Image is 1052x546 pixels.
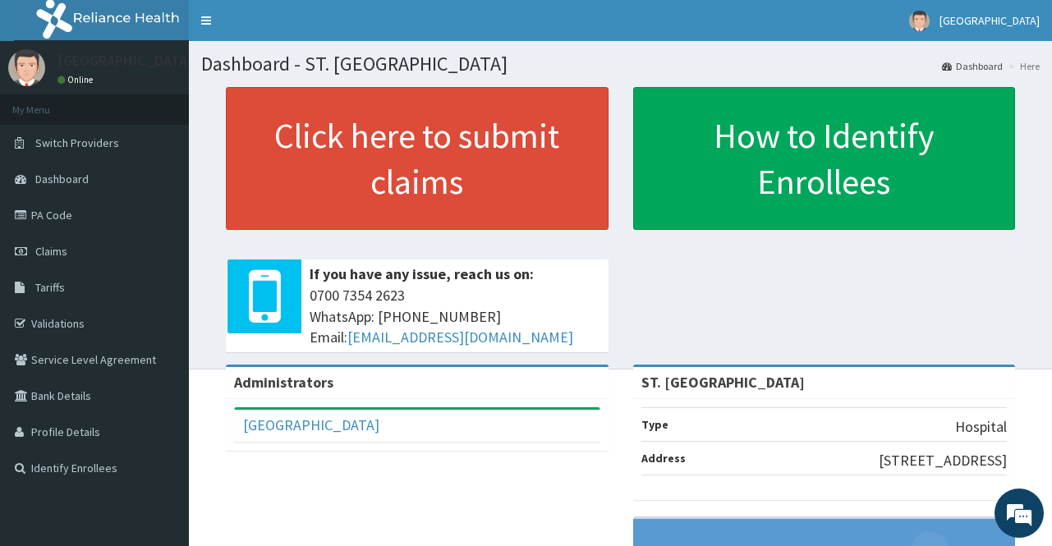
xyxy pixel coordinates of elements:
[641,373,805,392] strong: ST. [GEOGRAPHIC_DATA]
[1004,59,1040,73] li: Here
[57,74,97,85] a: Online
[310,264,534,283] b: If you have any issue, reach us on:
[35,172,89,186] span: Dashboard
[641,417,668,432] b: Type
[955,416,1007,438] p: Hospital
[57,53,193,68] p: [GEOGRAPHIC_DATA]
[310,285,600,348] span: 0700 7354 2623 WhatsApp: [PHONE_NUMBER] Email:
[35,135,119,150] span: Switch Providers
[35,244,67,259] span: Claims
[909,11,930,31] img: User Image
[879,450,1007,471] p: [STREET_ADDRESS]
[35,280,65,295] span: Tariffs
[942,59,1003,73] a: Dashboard
[939,13,1040,28] span: [GEOGRAPHIC_DATA]
[641,451,686,466] b: Address
[347,328,573,346] a: [EMAIL_ADDRESS][DOMAIN_NAME]
[201,53,1040,75] h1: Dashboard - ST. [GEOGRAPHIC_DATA]
[234,373,333,392] b: Administrators
[8,49,45,86] img: User Image
[243,415,379,434] a: [GEOGRAPHIC_DATA]
[633,87,1016,230] a: How to Identify Enrollees
[226,87,609,230] a: Click here to submit claims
